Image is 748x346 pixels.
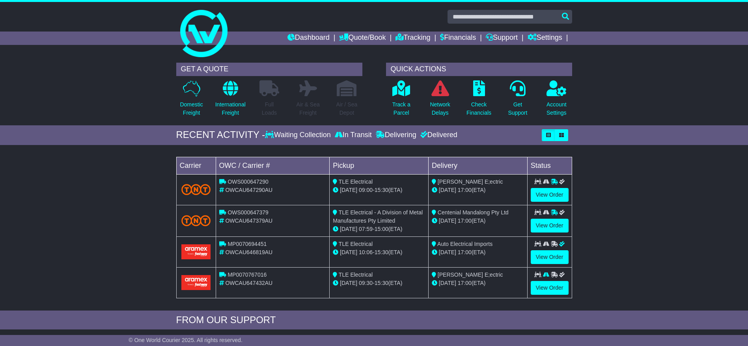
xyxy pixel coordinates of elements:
img: TNT_Domestic.png [181,184,211,195]
a: View Order [531,188,569,202]
span: [DATE] [340,280,357,286]
span: [DATE] [340,226,357,232]
span: TLE Electrical [339,179,373,185]
span: 15:30 [375,187,388,193]
a: Quote/Book [339,32,386,45]
img: Aramex.png [181,244,211,259]
a: Dashboard [287,32,330,45]
p: Network Delays [430,100,450,117]
p: Domestic Freight [180,100,203,117]
span: Centenial Mandalong Pty Ltd [438,209,509,216]
p: Get Support [508,100,527,117]
div: Delivering [374,131,418,140]
span: OWCAU647379AU [225,218,272,224]
span: [DATE] [340,187,357,193]
span: OWS000647379 [228,209,269,216]
div: (ETA) [432,279,524,287]
span: TLE Electrical - A Division of Metal Manufactures Pty Limited [333,209,423,224]
span: OWCAU647290AU [225,187,272,193]
span: TLE Electrical [339,241,373,247]
span: 10:06 [359,249,373,255]
span: [PERSON_NAME] E;ectric [438,272,503,278]
a: DomesticFreight [179,80,203,121]
span: MP0070694451 [228,241,267,247]
span: OWCAU647432AU [225,280,272,286]
a: Settings [528,32,562,45]
a: CheckFinancials [466,80,492,121]
a: View Order [531,281,569,295]
span: MP0070767016 [228,272,267,278]
div: - (ETA) [333,186,425,194]
p: Track a Parcel [392,100,410,117]
a: Track aParcel [392,80,411,121]
div: - (ETA) [333,248,425,257]
div: (ETA) [432,248,524,257]
span: 17:00 [458,249,472,255]
span: TLE Electrical [339,272,373,278]
a: Tracking [395,32,430,45]
span: 17:00 [458,187,472,193]
a: InternationalFreight [215,80,246,121]
div: - (ETA) [333,225,425,233]
span: [PERSON_NAME] E;ectric [438,179,503,185]
div: - (ETA) [333,279,425,287]
td: Pickup [330,157,429,174]
a: NetworkDelays [429,80,450,121]
a: AccountSettings [546,80,567,121]
span: 15:00 [375,226,388,232]
div: (ETA) [432,217,524,225]
span: © One World Courier 2025. All rights reserved. [129,337,242,343]
td: Carrier [176,157,216,174]
p: International Freight [215,100,246,117]
div: Delivered [418,131,457,140]
div: RECENT ACTIVITY - [176,129,265,141]
span: 09:30 [359,280,373,286]
span: [DATE] [340,249,357,255]
div: Waiting Collection [265,131,332,140]
span: [DATE] [439,249,456,255]
p: Check Financials [466,100,491,117]
span: [DATE] [439,280,456,286]
p: Air & Sea Freight [297,100,320,117]
span: 15:30 [375,249,388,255]
div: In Transit [333,131,374,140]
span: OWS000647290 [228,179,269,185]
span: 17:00 [458,218,472,224]
a: View Order [531,250,569,264]
div: GET A QUOTE [176,63,362,76]
span: 07:59 [359,226,373,232]
a: Support [486,32,518,45]
a: GetSupport [507,80,528,121]
a: View Order [531,219,569,233]
span: Auto Electrical Imports [437,241,492,247]
span: [DATE] [439,218,456,224]
td: Status [527,157,572,174]
td: OWC / Carrier # [216,157,330,174]
div: (ETA) [432,186,524,194]
a: Financials [440,32,476,45]
span: 17:00 [458,280,472,286]
div: QUICK ACTIONS [386,63,572,76]
span: [DATE] [439,187,456,193]
img: Aramex.png [181,275,211,290]
span: 15:30 [375,280,388,286]
p: Account Settings [547,100,567,117]
p: Full Loads [259,100,279,117]
p: Air / Sea Depot [336,100,358,117]
div: FROM OUR SUPPORT [176,314,572,326]
td: Delivery [428,157,527,174]
span: OWCAU646819AU [225,249,272,255]
img: TNT_Domestic.png [181,215,211,226]
span: 09:00 [359,187,373,193]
